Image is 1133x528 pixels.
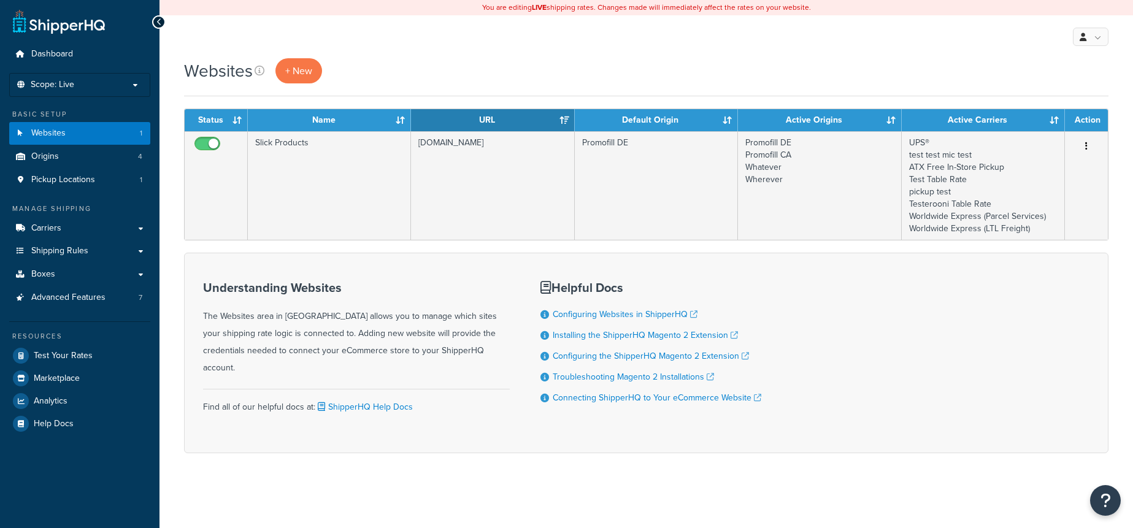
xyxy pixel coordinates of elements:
[9,286,150,309] li: Advanced Features
[575,109,738,131] th: Default Origin: activate to sort column ascending
[738,109,901,131] th: Active Origins: activate to sort column ascending
[139,293,142,303] span: 7
[140,128,142,139] span: 1
[9,204,150,214] div: Manage Shipping
[532,2,547,13] b: LIVE
[34,373,80,384] span: Marketplace
[9,217,150,240] a: Carriers
[411,131,574,240] td: [DOMAIN_NAME]
[9,122,150,145] li: Websites
[540,281,761,294] h3: Helpful Docs
[9,240,150,262] a: Shipping Rules
[34,396,67,407] span: Analytics
[9,286,150,309] a: Advanced Features 7
[9,43,150,66] a: Dashboard
[9,145,150,168] a: Origins 4
[31,269,55,280] span: Boxes
[203,389,510,416] div: Find all of our helpful docs at:
[553,350,749,362] a: Configuring the ShipperHQ Magento 2 Extension
[553,308,697,321] a: Configuring Websites in ShipperHQ
[738,131,901,240] td: Promofill DE Promofill CA Whatever Wherever
[285,64,312,78] span: + New
[34,351,93,361] span: Test Your Rates
[9,109,150,120] div: Basic Setup
[203,281,510,377] div: The Websites area in [GEOGRAPHIC_DATA] allows you to manage which sites your shipping rate logic ...
[902,131,1065,240] td: UPS® test test mic test ATX Free In-Store Pickup Test Table Rate pickup test Testerooni Table Rat...
[31,128,66,139] span: Websites
[9,390,150,412] a: Analytics
[31,49,73,59] span: Dashboard
[31,223,61,234] span: Carriers
[275,58,322,83] a: + New
[9,122,150,145] a: Websites 1
[9,345,150,367] a: Test Your Rates
[184,59,253,83] h1: Websites
[1090,485,1121,516] button: Open Resource Center
[553,370,714,383] a: Troubleshooting Magento 2 Installations
[31,293,106,303] span: Advanced Features
[13,9,105,34] a: ShipperHQ Home
[9,263,150,286] a: Boxes
[34,419,74,429] span: Help Docs
[9,331,150,342] div: Resources
[248,131,411,240] td: Slick Products
[31,80,74,90] span: Scope: Live
[553,329,738,342] a: Installing the ShipperHQ Magento 2 Extension
[9,145,150,168] li: Origins
[575,131,738,240] td: Promofill DE
[1065,109,1108,131] th: Action
[9,413,150,435] a: Help Docs
[553,391,761,404] a: Connecting ShipperHQ to Your eCommerce Website
[9,169,150,191] li: Pickup Locations
[9,169,150,191] a: Pickup Locations 1
[140,175,142,185] span: 1
[185,109,248,131] th: Status: activate to sort column ascending
[9,367,150,389] a: Marketplace
[31,175,95,185] span: Pickup Locations
[902,109,1065,131] th: Active Carriers: activate to sort column ascending
[411,109,574,131] th: URL: activate to sort column ascending
[31,151,59,162] span: Origins
[203,281,510,294] h3: Understanding Websites
[315,400,413,413] a: ShipperHQ Help Docs
[248,109,411,131] th: Name: activate to sort column ascending
[138,151,142,162] span: 4
[31,246,88,256] span: Shipping Rules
